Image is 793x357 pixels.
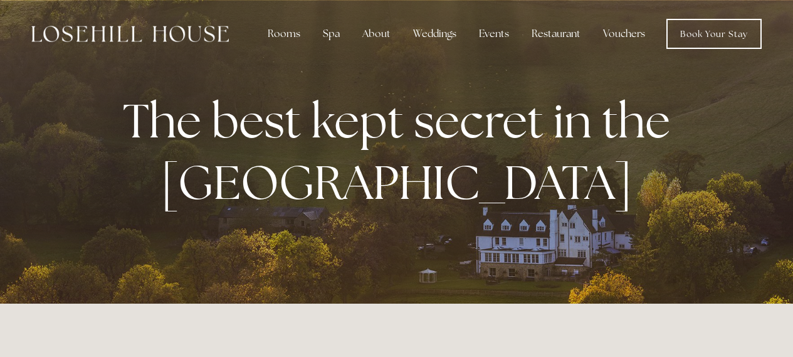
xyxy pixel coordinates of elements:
[469,21,519,46] div: Events
[31,26,229,42] img: Losehill House
[258,21,310,46] div: Rooms
[352,21,401,46] div: About
[403,21,466,46] div: Weddings
[666,19,762,49] a: Book Your Stay
[123,90,680,213] strong: The best kept secret in the [GEOGRAPHIC_DATA]
[522,21,591,46] div: Restaurant
[313,21,350,46] div: Spa
[593,21,655,46] a: Vouchers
